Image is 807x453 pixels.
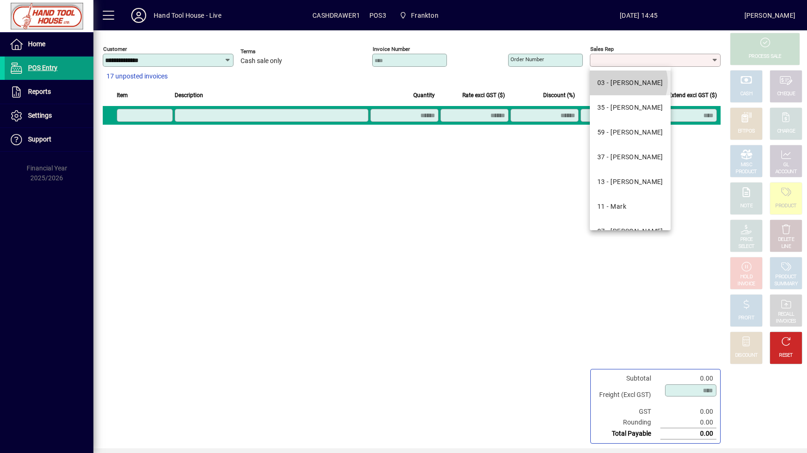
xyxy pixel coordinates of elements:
[776,318,796,325] div: INVOICES
[740,236,753,243] div: PRICE
[590,71,671,95] mat-option: 03 - Campbell
[775,169,797,176] div: ACCOUNT
[597,127,663,137] div: 59 - [PERSON_NAME]
[413,90,435,100] span: Quantity
[740,91,752,98] div: CASH
[660,406,716,417] td: 0.00
[5,128,93,151] a: Support
[660,373,716,384] td: 0.00
[28,88,51,95] span: Reports
[777,128,795,135] div: CHARGE
[660,417,716,428] td: 0.00
[775,274,796,281] div: PRODUCT
[5,104,93,127] a: Settings
[779,352,793,359] div: RESET
[396,7,442,24] span: Frankton
[744,8,795,23] div: [PERSON_NAME]
[597,226,663,236] div: 87 - [PERSON_NAME]
[462,90,505,100] span: Rate excl GST ($)
[124,7,154,24] button: Profile
[781,243,791,250] div: LINE
[28,40,45,48] span: Home
[590,120,671,145] mat-option: 59 - CRAIG
[736,169,757,176] div: PRODUCT
[597,202,626,212] div: 11 - Mark
[28,64,57,71] span: POS Entry
[28,112,52,119] span: Settings
[175,90,203,100] span: Description
[590,145,671,170] mat-option: 37 - Kelvin
[533,8,744,23] span: [DATE] 14:45
[597,78,663,88] div: 03 - [PERSON_NAME]
[103,68,171,85] button: 17 unposted invoices
[777,91,795,98] div: CHEQUE
[774,281,798,288] div: SUMMARY
[749,53,781,60] div: PROCESS SALE
[590,219,671,244] mat-option: 87 - Matt
[590,46,614,52] mat-label: Sales rep
[373,46,410,52] mat-label: Invoice number
[543,90,575,100] span: Discount (%)
[510,56,544,63] mat-label: Order number
[595,406,660,417] td: GST
[741,162,752,169] div: MISC
[369,8,386,23] span: POS3
[103,46,127,52] mat-label: Customer
[735,352,757,359] div: DISCOUNT
[590,170,671,194] mat-option: 13 - Lucy Dipple
[738,243,755,250] div: SELECT
[590,95,671,120] mat-option: 35 - Cheri De Baugh
[5,80,93,104] a: Reports
[117,90,128,100] span: Item
[411,8,438,23] span: Frankton
[595,384,660,406] td: Freight (Excl GST)
[597,177,663,187] div: 13 - [PERSON_NAME]
[595,417,660,428] td: Rounding
[595,373,660,384] td: Subtotal
[312,8,360,23] span: CASHDRAWER1
[28,135,51,143] span: Support
[740,203,752,210] div: NOTE
[740,274,752,281] div: HOLD
[778,311,794,318] div: RECALL
[154,8,221,23] div: Hand Tool House - Live
[738,315,754,322] div: PROFIT
[668,90,717,100] span: Extend excl GST ($)
[5,33,93,56] a: Home
[778,236,794,243] div: DELETE
[738,128,755,135] div: EFTPOS
[783,162,789,169] div: GL
[597,152,663,162] div: 37 - [PERSON_NAME]
[590,194,671,219] mat-option: 11 - Mark
[597,103,663,113] div: 35 - [PERSON_NAME]
[737,281,755,288] div: INVOICE
[595,428,660,439] td: Total Payable
[241,57,282,65] span: Cash sale only
[775,203,796,210] div: PRODUCT
[241,49,297,55] span: Terms
[106,71,168,81] span: 17 unposted invoices
[660,428,716,439] td: 0.00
